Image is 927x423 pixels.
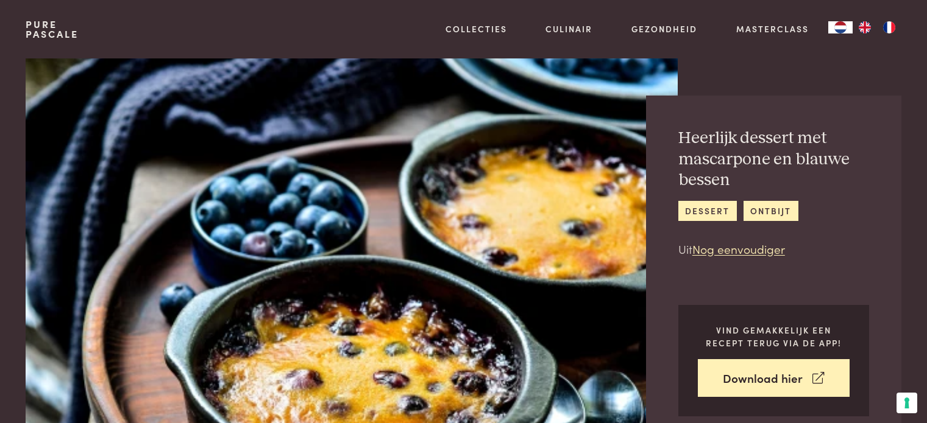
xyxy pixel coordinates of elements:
[698,324,850,349] p: Vind gemakkelijk een recept terug via de app!
[631,23,697,35] a: Gezondheid
[853,21,877,33] a: EN
[678,240,869,258] p: Uit
[828,21,853,33] a: NL
[828,21,901,33] aside: Language selected: Nederlands
[853,21,901,33] ul: Language list
[26,19,79,39] a: PurePascale
[446,23,507,35] a: Collecties
[545,23,592,35] a: Culinair
[698,359,850,397] a: Download hier
[736,23,809,35] a: Masterclass
[897,393,917,413] button: Uw voorkeuren voor toestemming voor trackingtechnologieën
[678,128,869,191] h2: Heerlijk dessert met mascarpone en blauwe bessen
[692,240,785,257] a: Nog eenvoudiger
[744,201,798,221] a: ontbijt
[828,21,853,33] div: Language
[877,21,901,33] a: FR
[678,201,737,221] a: dessert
